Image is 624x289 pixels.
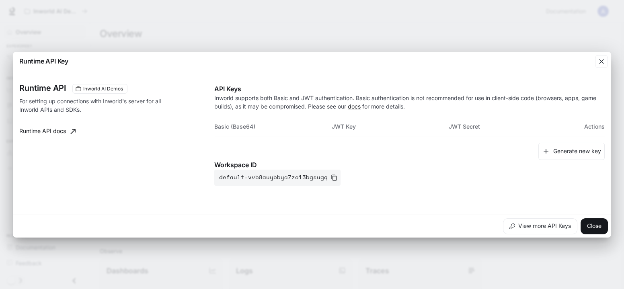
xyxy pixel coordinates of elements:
button: default-vvb8auybbya7zo13bgsugq [214,170,341,186]
p: API Keys [214,84,605,94]
button: View more API Keys [503,218,577,234]
th: JWT Key [332,117,449,136]
button: Close [581,218,608,234]
div: These keys will apply to your current workspace only [72,84,127,94]
p: For setting up connections with Inworld's server for all Inworld APIs and SDKs. [19,97,161,114]
th: Actions [566,117,605,136]
th: JWT Secret [449,117,566,136]
p: Inworld supports both Basic and JWT authentication. Basic authentication is not recommended for u... [214,94,605,111]
a: docs [348,103,361,110]
button: Generate new key [538,143,605,160]
p: Workspace ID [214,160,605,170]
span: Inworld AI Demos [80,85,126,92]
a: Runtime API docs [16,123,79,139]
th: Basic (Base64) [214,117,331,136]
h3: Runtime API [19,84,66,92]
p: Runtime API Key [19,56,68,66]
